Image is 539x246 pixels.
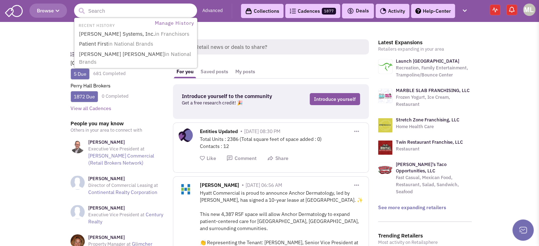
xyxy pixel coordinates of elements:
[77,29,196,39] a: [PERSON_NAME] Systems, Inc.in Franchisors
[378,39,472,46] h3: Latest Expansions
[396,123,459,130] p: Home Health Care
[232,65,259,78] a: My posts
[182,99,282,107] p: Get a free research credit! 🎉
[396,145,463,153] p: Restaurant
[88,182,158,188] span: Director of Commercial Leasing at
[241,4,283,18] a: Collections
[202,7,223,14] a: Advanced
[246,182,282,188] span: [DATE] 06:56 AM
[347,7,369,14] span: Deals
[378,239,472,246] p: Most activity on Retailsphere
[75,21,117,29] li: RECENT HISTORY
[93,70,126,76] a: 681 Completed
[88,153,154,166] a: [PERSON_NAME] Commercial (Retail Brokers Network)
[378,163,392,177] img: logo
[378,46,472,53] p: Retailers expanding in your area
[244,128,280,135] span: [DATE] 08:30 PM
[396,174,472,195] p: Fast Casual, Mexican Food, Restaurant, Salad, Sandwich, Seafood
[88,189,157,195] a: Continental Realty Corporation
[380,8,386,14] img: Activity.png
[200,182,239,190] span: [PERSON_NAME]
[415,8,421,14] img: help.png
[285,4,340,18] a: Cadences1877
[88,176,164,182] h3: [PERSON_NAME]
[189,39,369,55] span: Retail news or deals to share?
[77,39,196,49] a: Patient Firstin National Brands
[70,52,76,56] img: Cadences_logo.png
[378,233,472,239] h3: Trending Retailers
[88,139,164,145] h3: [PERSON_NAME]
[71,60,119,66] a: [GEOGRAPHIC_DATA]
[200,128,238,136] span: Entities Updated
[396,58,459,64] a: Launch [GEOGRAPHIC_DATA]
[200,136,363,150] div: Total Units : 2386 (Total square feet of space added : 0) Contacts : 12
[74,93,95,100] a: 1872 Due
[345,6,371,16] button: Deals
[173,65,197,78] a: For you
[396,64,472,79] p: Recreation, Family Entertainment, Trampoline/Bounce Center
[267,155,288,162] button: Share
[71,120,164,127] h3: People you may know
[322,8,336,15] span: 1877
[88,146,145,152] span: Executive Vice President at
[200,155,216,162] button: Like
[74,4,197,18] input: Search
[197,65,232,78] a: Saved posts
[88,211,163,225] a: Century Realty
[77,50,196,67] a: [PERSON_NAME] [PERSON_NAME]in National Brands
[88,212,145,218] span: Executive Vice President at
[523,4,535,16] img: Melissa Lippe
[378,118,392,132] img: logo
[71,127,164,134] p: Others in your area to connect with
[5,4,23,17] img: SmartAdmin
[378,89,392,103] img: logo
[29,4,67,18] button: Browse
[71,82,111,89] a: Perry Hall Brokers
[71,176,85,190] img: NoImageAvailable1.jpg
[102,93,129,99] a: 0 Completed
[396,161,447,174] a: [PERSON_NAME]'s Taco Opportunities, LLC
[71,105,111,111] a: View all Cadences
[88,234,164,241] h3: [PERSON_NAME]
[378,59,392,74] img: logo
[108,40,153,47] span: in National Brands
[396,94,472,108] p: Frozen Yogurt, Ice Cream, Restaurant
[411,4,455,18] a: Help-Center
[226,155,257,162] button: Comment
[207,155,216,161] span: Like
[347,7,354,15] img: icon-deals.svg
[74,71,86,77] a: 5 Due
[153,19,196,28] a: Manage History
[378,204,446,211] a: See more expanding retailers
[396,117,459,123] a: Stretch Zone Franchising, LLC
[396,87,470,93] a: MARBLE SLAB FRANCHISING, LLC
[290,8,296,13] img: Cadences_logo.png
[396,139,463,145] a: Twin Restaurant Franchise, LLC
[88,205,164,211] h3: [PERSON_NAME]
[378,141,392,155] img: logo
[155,30,189,37] span: in Franchisors
[182,93,282,99] h3: Introduce yourself to the community
[376,4,409,18] a: Activity
[37,7,60,14] span: Browse
[71,205,85,219] img: NoImageAvailable1.jpg
[310,93,360,105] a: Introduce yourself
[245,8,252,15] img: icon-collection-lavender-black.svg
